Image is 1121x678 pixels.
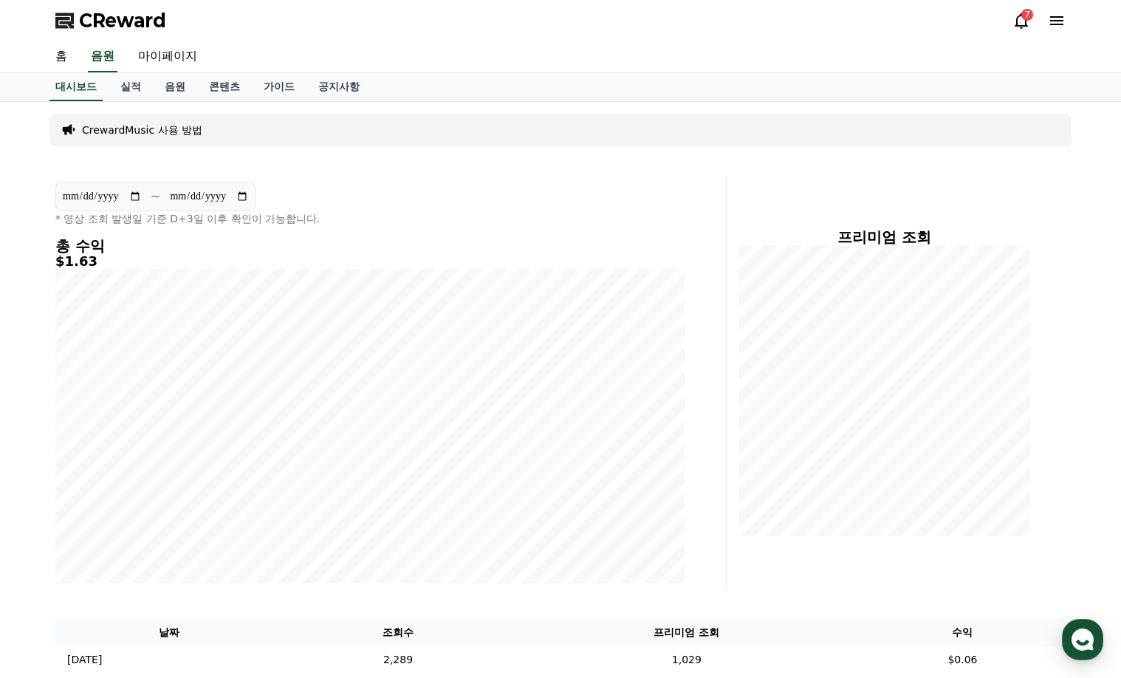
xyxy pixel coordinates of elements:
a: 가이드 [252,73,306,101]
th: 수익 [860,619,1066,646]
div: 7 [1021,9,1033,21]
a: 마이페이지 [126,41,209,72]
h4: 프리미엄 조회 [738,229,1030,245]
a: CrewardMusic 사용 방법 [82,123,202,137]
a: 실적 [109,73,153,101]
p: ~ [151,188,160,205]
a: 7 [1012,12,1030,30]
h4: 총 수익 [55,238,685,254]
td: $0.06 [860,646,1066,674]
td: 2,289 [282,646,514,674]
th: 날짜 [55,619,282,646]
a: 콘텐츠 [197,73,252,101]
a: 대시보드 [49,73,103,101]
h5: $1.63 [55,254,685,269]
span: CReward [79,9,166,32]
p: * 영상 조회 발생일 기준 D+3일 이후 확인이 가능합니다. [55,211,685,226]
a: CReward [55,9,166,32]
th: 조회수 [282,619,514,646]
th: 프리미엄 조회 [514,619,860,646]
a: 음원 [153,73,197,101]
a: 공지사항 [306,73,371,101]
p: [DATE] [67,652,102,668]
td: 1,029 [514,646,860,674]
a: 음원 [88,41,117,72]
a: 홈 [44,41,79,72]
